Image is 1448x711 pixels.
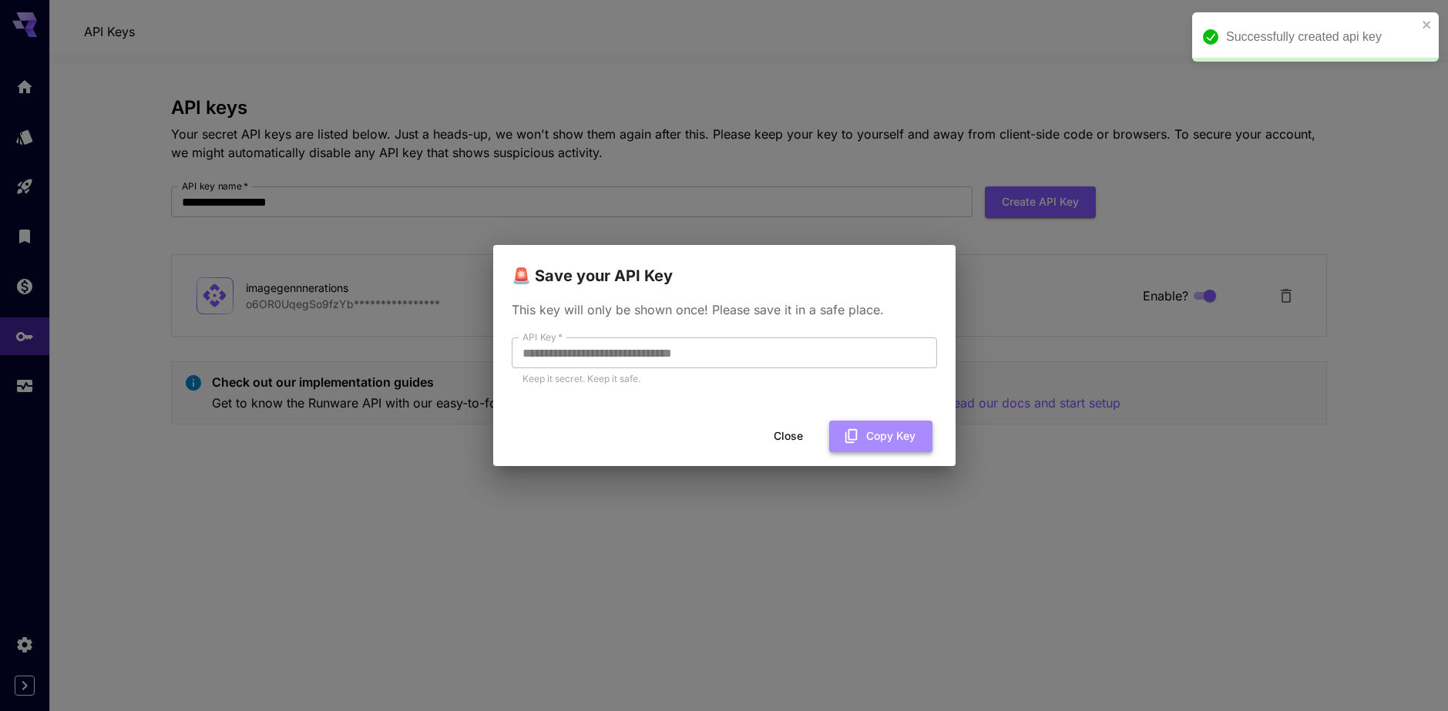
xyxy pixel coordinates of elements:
[522,330,563,344] label: API Key
[493,245,956,288] h2: 🚨 Save your API Key
[1422,18,1433,31] button: close
[754,421,823,452] button: Close
[1226,28,1417,46] div: Successfully created api key
[522,371,926,387] p: Keep it secret. Keep it safe.
[829,421,932,452] button: Copy Key
[512,300,937,319] p: This key will only be shown once! Please save it in a safe place.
